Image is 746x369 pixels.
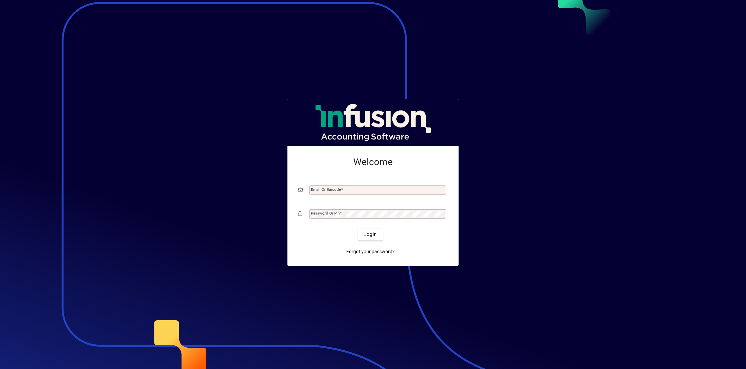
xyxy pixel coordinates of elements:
h2: Welcome [298,156,448,168]
button: Login [358,229,382,241]
span: Forgot your password? [346,248,395,255]
a: Forgot your password? [344,246,397,258]
mat-label: Password or Pin [311,211,340,216]
span: Login [363,231,377,238]
mat-label: Email or Barcode [311,187,341,192]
